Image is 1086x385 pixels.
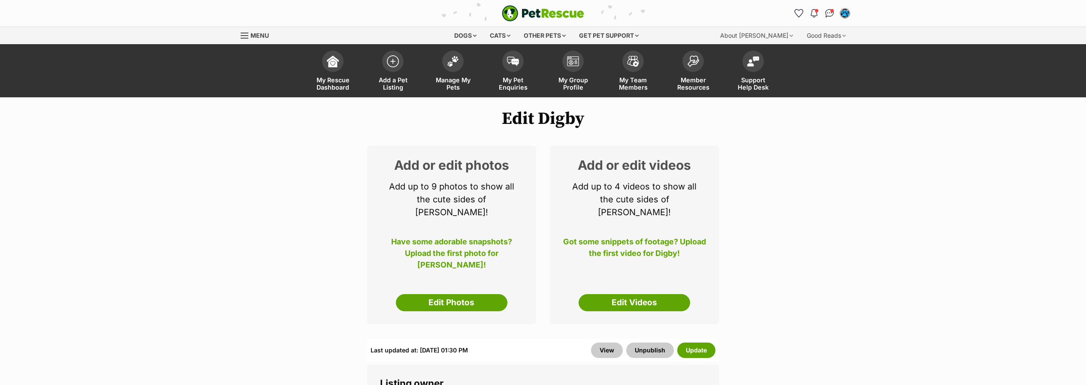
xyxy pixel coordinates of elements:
span: Manage My Pets [434,76,472,91]
p: Add up to 9 photos to show all the cute sides of [PERSON_NAME]! [380,180,523,219]
img: Lisa Green profile pic [841,9,849,18]
button: Update [677,343,715,358]
img: add-pet-listing-icon-0afa8454b4691262ce3f59096e99ab1cd57d4a30225e0717b998d2c9b9846f56.svg [387,55,399,67]
a: Menu [241,27,275,42]
img: dashboard-icon-eb2f2d2d3e046f16d808141f083e7271f6b2e854fb5c12c21221c1fb7104beca.svg [327,55,339,67]
div: Cats [484,27,516,44]
div: Get pet support [573,27,645,44]
a: Favourites [792,6,805,20]
span: My Team Members [614,76,652,91]
span: Add a Pet Listing [374,76,412,91]
a: My Group Profile [543,46,603,97]
p: Add up to 4 videos to show all the cute sides of [PERSON_NAME]! [563,180,706,219]
button: My account [838,6,852,20]
h2: Add or edit photos [380,159,523,171]
img: member-resources-icon-8e73f808a243e03378d46382f2149f9095a855e16c252ad45f914b54edf8863c.svg [687,55,699,67]
a: My Pet Enquiries [483,46,543,97]
a: Edit Photos [396,294,507,311]
a: PetRescue [502,5,584,21]
span: Menu [250,32,269,39]
button: Notifications [807,6,821,20]
a: My Rescue Dashboard [303,46,363,97]
img: manage-my-pets-icon-02211641906a0b7f246fdf0571729dbe1e7629f14944591b6c1af311fb30b64b.svg [447,56,459,67]
a: Support Help Desk [723,46,783,97]
img: help-desk-icon-fdf02630f3aa405de69fd3d07c3f3aa587a6932b1a1747fa1d2bba05be0121f9.svg [747,56,759,66]
a: Member Resources [663,46,723,97]
div: About [PERSON_NAME] [714,27,799,44]
span: Member Resources [674,76,712,91]
a: Manage My Pets [423,46,483,97]
img: group-profile-icon-3fa3cf56718a62981997c0bc7e787c4b2cf8bcc04b72c1350f741eb67cf2f40e.svg [567,56,579,66]
a: Conversations [823,6,836,20]
div: Last updated at: [DATE] 01:30 PM [371,343,468,358]
span: My Group Profile [554,76,592,91]
a: View [591,343,623,358]
p: Have some adorable snapshots? Upload the first photo for [PERSON_NAME]! [380,236,523,264]
span: My Rescue Dashboard [314,76,352,91]
div: Good Reads [801,27,852,44]
div: Dogs [448,27,483,44]
img: notifications-46538b983faf8c2785f20acdc204bb7945ddae34d4c08c2a6579f10ce5e182be.svg [811,9,818,18]
h2: Add or edit videos [563,159,706,171]
ul: Account quick links [792,6,852,20]
p: Got some snippets of footage? Upload the first video for Digby! [563,236,706,264]
a: Edit Videos [579,294,690,311]
img: chat-41dd97257d64d25036548639549fe6c8038ab92f7586957e7f3b1b290dea8141.svg [825,9,834,18]
img: pet-enquiries-icon-7e3ad2cf08bfb03b45e93fb7055b45f3efa6380592205ae92323e6603595dc1f.svg [507,57,519,66]
img: team-members-icon-5396bd8760b3fe7c0b43da4ab00e1e3bb1a5d9ba89233759b79545d2d3fc5d0d.svg [627,56,639,67]
button: Unpublish [626,343,674,358]
a: My Team Members [603,46,663,97]
img: logo-e224e6f780fb5917bec1dbf3a21bbac754714ae5b6737aabdf751b685950b380.svg [502,5,584,21]
div: Other pets [518,27,572,44]
span: Support Help Desk [734,76,772,91]
a: Add a Pet Listing [363,46,423,97]
span: My Pet Enquiries [494,76,532,91]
